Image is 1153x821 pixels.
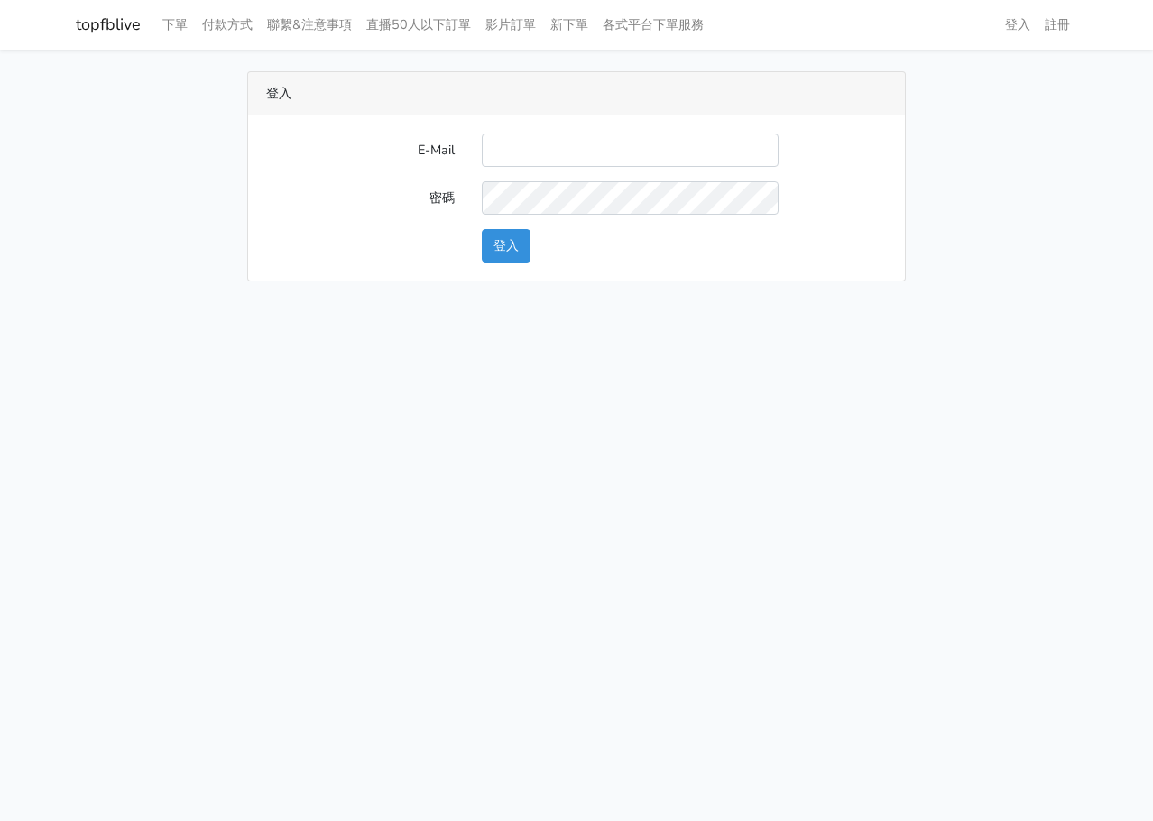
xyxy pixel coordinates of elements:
a: 影片訂單 [478,7,543,42]
label: 密碼 [253,181,468,215]
a: 註冊 [1038,7,1077,42]
a: topfblive [76,7,141,42]
label: E-Mail [253,134,468,167]
div: 登入 [248,72,905,115]
a: 下單 [155,7,195,42]
a: 聯繫&注意事項 [260,7,359,42]
a: 新下單 [543,7,595,42]
a: 付款方式 [195,7,260,42]
a: 各式平台下單服務 [595,7,711,42]
button: 登入 [482,229,530,263]
a: 登入 [998,7,1038,42]
a: 直播50人以下訂單 [359,7,478,42]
